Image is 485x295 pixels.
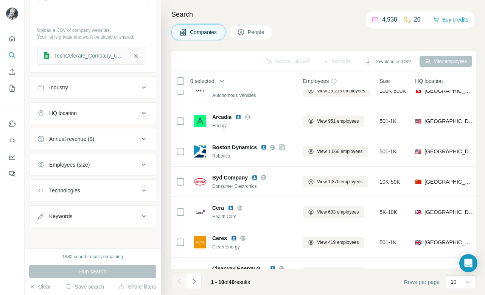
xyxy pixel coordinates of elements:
button: Share filters [119,283,156,290]
span: 0 selected [190,77,215,85]
img: Logo of Arcadia [194,115,206,127]
span: 🇬🇧 [415,208,421,216]
div: Employees (size) [49,161,90,169]
img: Logo of Cera [194,206,206,218]
span: [GEOGRAPHIC_DATA], [US_STATE] [424,148,476,155]
button: Enrich CSV [6,65,18,79]
button: Clear [29,283,51,290]
div: Consumer Electronics [212,183,294,190]
button: View 419 employees [303,237,364,248]
span: View 721 employees [317,269,359,276]
img: LinkedIn logo [231,235,237,241]
span: View 1,066 employees [317,148,363,155]
button: View 1,870 employees [303,176,368,187]
span: [GEOGRAPHIC_DATA], [GEOGRAPHIC_DATA] [424,87,474,95]
img: LinkedIn logo [235,114,241,120]
span: Size [379,77,390,85]
span: HQ location [415,77,443,85]
button: Navigate to next page [187,274,202,289]
button: Industry [30,78,156,97]
button: Technologies [30,181,156,200]
button: Feedback [6,167,18,181]
button: Download as CSV [360,56,416,67]
span: [GEOGRAPHIC_DATA] [424,269,474,276]
div: HQ location [49,109,77,117]
span: 🇨🇭 [415,87,421,95]
img: LinkedIn logo [261,144,267,150]
button: Quick start [6,32,18,45]
button: View 951 employees [303,116,364,127]
span: 🇺🇸 [415,117,421,125]
span: 501-1K [379,117,396,125]
div: Clean Energy [212,243,294,250]
button: View 1,066 employees [303,146,368,157]
span: Arcadia [212,113,232,121]
button: HQ location [30,104,156,122]
span: People [248,28,265,36]
img: Logo of Boston Dynamics [194,145,206,158]
span: View 1,870 employees [317,178,363,185]
button: Buy credits [433,14,468,25]
img: LinkedIn logo [252,175,258,181]
span: View 633 employees [317,209,359,215]
span: 501-1K [379,148,396,155]
p: 4,938 [382,15,397,24]
span: results [211,279,250,285]
div: TechCelerate_Company_URLs_For_Surfe [54,52,125,59]
span: 501-1K [379,239,396,246]
span: Clearway Energy Group [212,265,272,272]
span: 100K-500K [379,87,406,95]
button: Use Surfe on LinkedIn [6,117,18,131]
button: Use Surfe API [6,134,18,147]
div: Annual revenue ($) [49,135,94,143]
span: of [224,279,229,285]
img: LinkedIn logo [270,265,276,272]
span: Cera [212,204,224,212]
img: Logo of Ceres [194,236,206,248]
p: 10 [451,278,457,286]
div: Keywords [49,212,72,220]
span: Companies [190,28,218,36]
p: Upload a CSV of company websites. [37,27,148,34]
span: 5K-10K [379,208,397,216]
span: 🇺🇸 [415,148,421,155]
p: Your list is private and won't be saved or shared. [37,34,148,41]
div: Open Intercom Messenger [459,254,477,272]
img: Logo of Clearway Energy Group [194,267,206,279]
div: Industry [49,84,68,91]
span: 10K-50K [379,178,400,186]
img: Logo of Aptiv [194,85,206,97]
h4: Search [171,9,476,20]
span: 501-1K [379,269,396,276]
p: 26 [414,15,421,24]
div: Autonomous Vehicles [212,92,294,99]
span: Ceres [212,234,227,242]
span: Employees [303,77,329,85]
span: View 23,216 employees [317,87,365,94]
div: Health Care [212,213,294,220]
span: 40 [229,279,235,285]
span: [GEOGRAPHIC_DATA], [US_STATE] [424,117,476,125]
img: LinkedIn logo [228,205,234,211]
button: Keywords [30,207,156,225]
div: Technologies [49,187,80,194]
button: Annual revenue ($) [30,130,156,148]
span: 🇬🇧 [415,239,421,246]
span: 1 - 10 [211,279,224,285]
div: Robotics [212,153,294,159]
span: 🇺🇸 [415,269,421,276]
img: gsheets icon [41,50,52,61]
button: View 633 employees [303,206,364,218]
div: 1980 search results remaining [62,253,123,260]
img: Avatar [6,8,18,20]
span: View 419 employees [317,239,359,246]
span: [GEOGRAPHIC_DATA], [GEOGRAPHIC_DATA], [GEOGRAPHIC_DATA] [424,208,476,216]
span: Byd Company [212,174,248,181]
button: View 23,216 employees [303,85,370,97]
span: Rows per page [404,278,440,286]
span: 🇨🇳 [415,178,421,186]
div: Energy [212,122,294,129]
button: Dashboard [6,150,18,164]
span: Boston Dynamics [212,144,257,151]
span: [GEOGRAPHIC_DATA], [GEOGRAPHIC_DATA], [GEOGRAPHIC_DATA] [424,239,474,246]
